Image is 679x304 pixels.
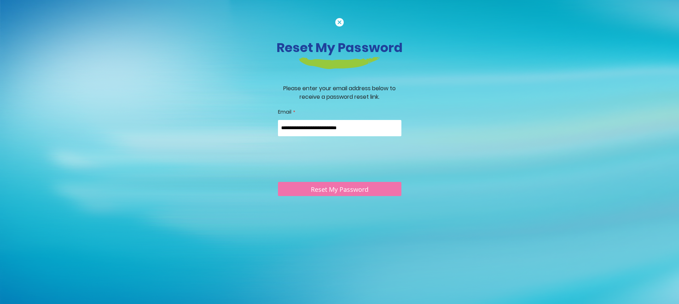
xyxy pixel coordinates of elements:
img: cancel [335,18,344,27]
button: Reset My Password [278,182,401,196]
span: Email [278,108,291,115]
img: login-heading-border.png [299,57,380,69]
h3: Reset My Password [143,40,536,55]
span: Reset My Password [311,185,368,194]
div: Please enter your email address below to receive a password reset link. [278,84,401,101]
iframe: reCAPTCHA [278,147,385,175]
